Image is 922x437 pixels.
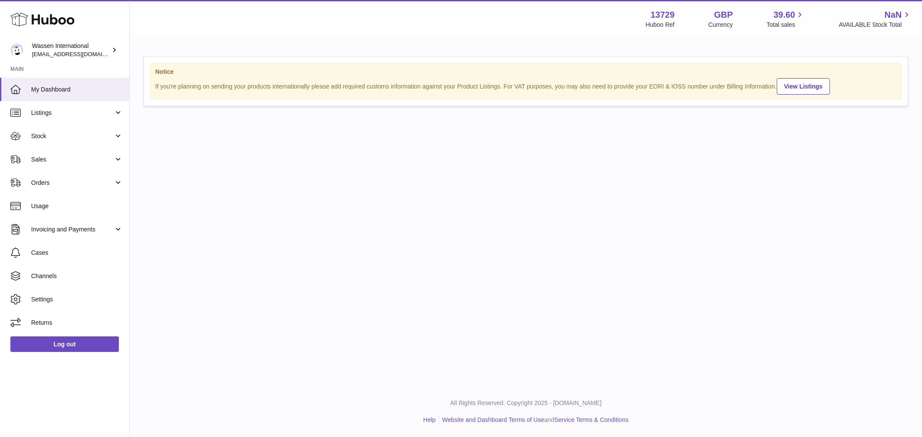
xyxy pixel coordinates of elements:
a: View Listings [777,78,830,95]
span: Stock [31,132,114,140]
span: Settings [31,295,123,304]
span: Sales [31,155,114,164]
a: Website and Dashboard Terms of Use [442,416,544,423]
div: If you're planning on sending your products internationally please add required customs informati... [155,77,896,95]
div: Huboo Ref [646,21,675,29]
strong: GBP [714,9,733,21]
img: gemma.moses@wassen.com [10,44,23,57]
div: Currency [708,21,733,29]
span: Total sales [766,21,805,29]
strong: 13729 [651,9,675,21]
span: Channels [31,272,123,280]
li: and [439,416,628,424]
a: NaN AVAILABLE Stock Total [839,9,912,29]
span: AVAILABLE Stock Total [839,21,912,29]
span: Cases [31,249,123,257]
a: Service Terms & Conditions [554,416,628,423]
a: Log out [10,336,119,352]
p: All Rights Reserved. Copyright 2025 - [DOMAIN_NAME] [137,399,915,407]
span: Invoicing and Payments [31,225,114,234]
span: Listings [31,109,114,117]
span: Usage [31,202,123,210]
span: My Dashboard [31,85,123,94]
span: Orders [31,179,114,187]
span: Returns [31,319,123,327]
div: Wassen International [32,42,110,58]
a: 39.60 Total sales [766,9,805,29]
a: Help [423,416,436,423]
span: 39.60 [773,9,795,21]
strong: Notice [155,68,896,76]
span: NaN [884,9,902,21]
span: [EMAIL_ADDRESS][DOMAIN_NAME] [32,51,127,57]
